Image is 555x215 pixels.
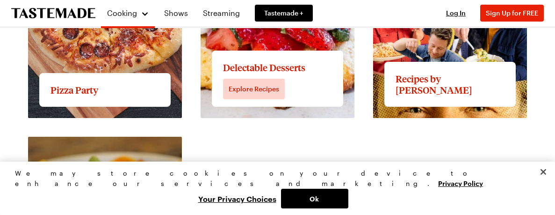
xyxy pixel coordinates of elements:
[480,5,544,22] button: Sign Up for FREE
[255,5,313,22] a: Tastemade +
[11,8,95,19] a: To Tastemade Home Page
[194,189,281,208] button: Your Privacy Choices
[446,9,466,17] span: Log In
[28,138,141,147] a: View full content for Pasta Picks
[533,162,554,182] button: Close
[281,189,348,208] button: Ok
[437,8,475,18] button: Log In
[486,9,538,17] span: Sign Up for FREE
[15,168,532,189] div: We may store cookies on your device to enhance our services and marketing.
[264,8,303,18] span: Tastemade +
[107,8,137,17] span: Cooking
[15,168,532,208] div: Privacy
[438,178,483,187] a: More information about your privacy, opens in a new tab
[107,4,149,22] button: Cooking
